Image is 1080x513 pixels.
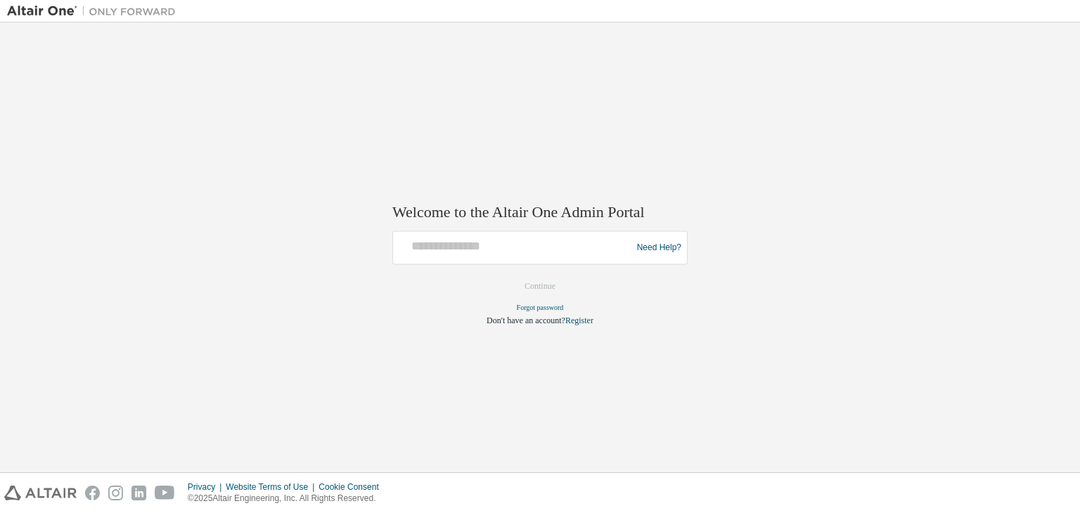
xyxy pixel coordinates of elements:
h2: Welcome to the Altair One Admin Portal [392,202,688,222]
img: youtube.svg [155,486,175,500]
p: © 2025 Altair Engineering, Inc. All Rights Reserved. [188,493,387,505]
img: instagram.svg [108,486,123,500]
span: Don't have an account? [487,316,565,326]
img: altair_logo.svg [4,486,77,500]
a: Register [565,316,593,326]
div: Cookie Consent [319,481,387,493]
div: Privacy [188,481,226,493]
img: linkedin.svg [131,486,146,500]
a: Forgot password [517,304,564,312]
div: Website Terms of Use [226,481,319,493]
img: facebook.svg [85,486,100,500]
img: Altair One [7,4,183,18]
